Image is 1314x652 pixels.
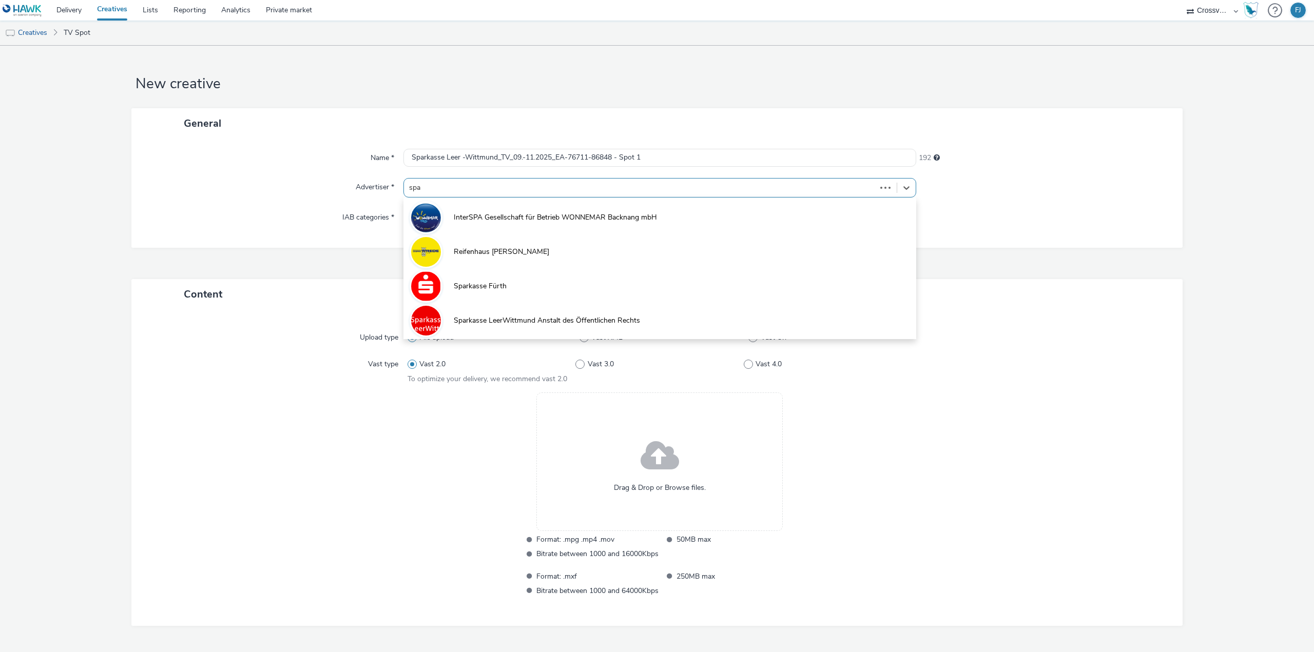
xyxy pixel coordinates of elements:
label: Name * [366,149,398,163]
a: Hawk Academy [1243,2,1263,18]
span: Drag & Drop or Browse files. [614,483,706,493]
span: Content [184,287,222,301]
img: Reifenhaus Caspar Wrede [411,237,441,267]
span: Vast 4.0 [756,359,782,369]
div: FJ [1295,3,1301,18]
img: Sparkasse LeerWittmund Anstalt des Öffentlichen Rechts [411,306,441,335]
label: Advertiser * [352,178,398,192]
img: Hawk Academy [1243,2,1259,18]
span: Bitrate between 1000 and 64000Kbps [536,585,659,597]
span: 50MB max [677,534,799,545]
span: Format: .mxf [536,570,659,582]
div: Maximum 255 characters [934,153,940,163]
span: Bitrate between 1000 and 16000Kbps [536,548,659,560]
span: 250MB max [677,570,799,582]
span: Reifenhaus [PERSON_NAME] [454,247,549,257]
span: Sparkasse Fürth [454,281,507,291]
img: InterSPA Gesellschaft für Betrieb WONNEMAR Backnang mbH [411,203,441,232]
span: Vast 3.0 [588,359,614,369]
label: IAB categories * [338,208,398,223]
img: Sparkasse Fürth [411,271,441,301]
h1: New creative [131,74,1183,94]
a: TV Spot [59,21,95,45]
label: Upload type [356,328,402,343]
span: InterSPA Gesellschaft für Betrieb WONNEMAR Backnang mbH [454,212,657,223]
span: Format: .mpg .mp4 .mov [536,534,659,545]
span: To optimize your delivery, we recommend vast 2.0 [408,374,567,384]
span: General [184,116,221,130]
input: Name [403,149,916,167]
span: 192 [919,153,931,163]
span: Vast 2.0 [419,359,446,369]
img: undefined Logo [3,4,42,17]
label: Vast type [364,355,402,369]
img: tv [5,28,15,38]
span: Sparkasse LeerWittmund Anstalt des Öffentlichen Rechts [454,315,640,326]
